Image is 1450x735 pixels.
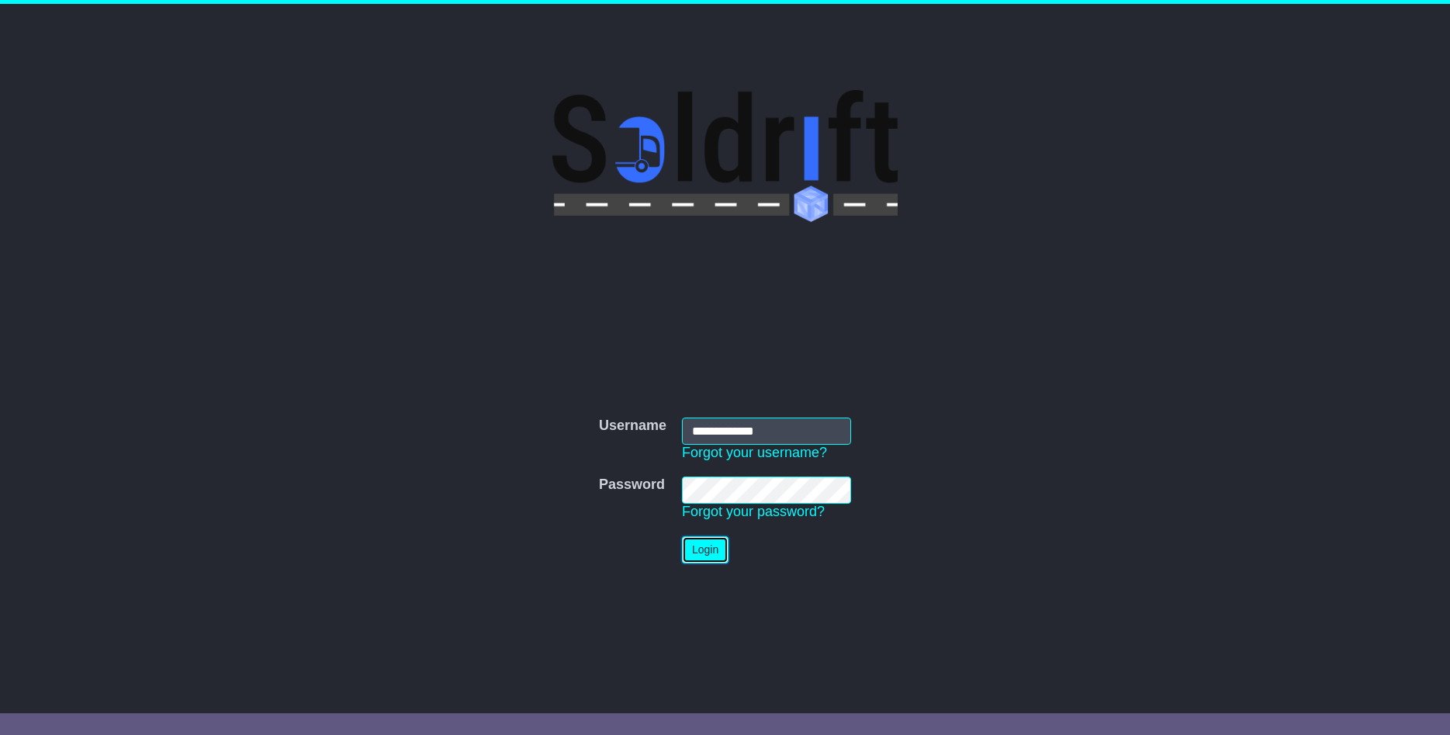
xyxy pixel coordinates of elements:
[682,536,728,563] button: Login
[599,477,665,494] label: Password
[682,504,825,519] a: Forgot your password?
[599,418,666,435] label: Username
[552,90,898,222] img: Soldrift Pty Ltd
[682,445,827,460] a: Forgot your username?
